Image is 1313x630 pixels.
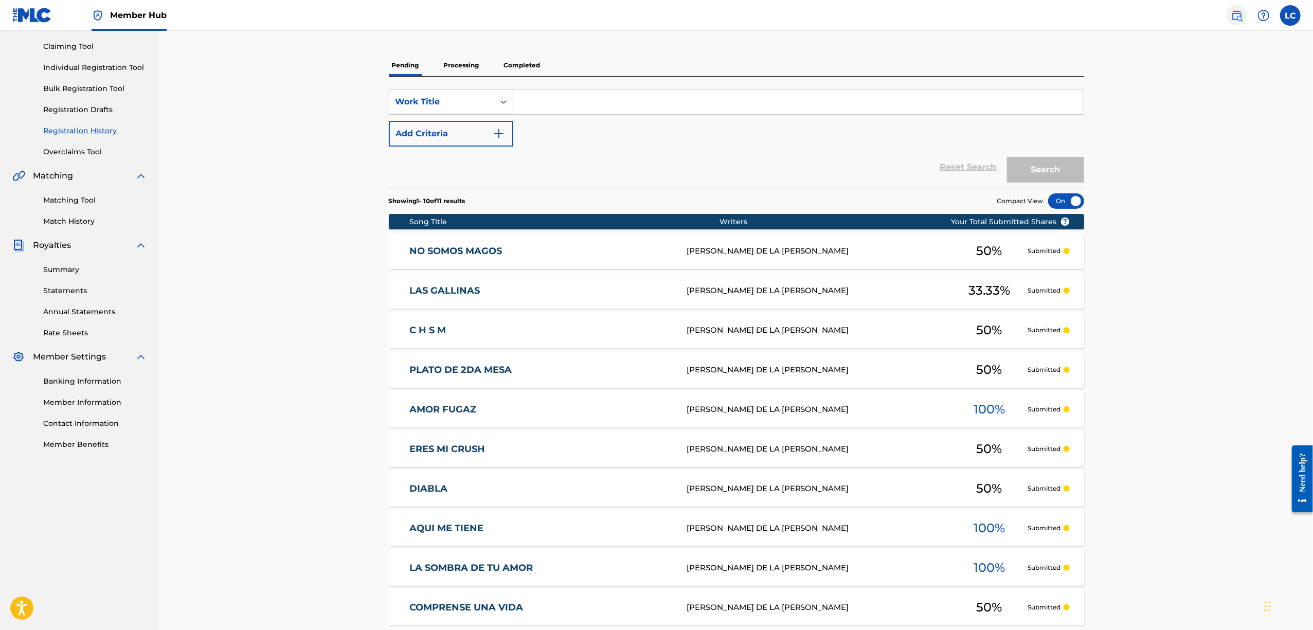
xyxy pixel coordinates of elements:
div: [PERSON_NAME] DE LA [PERSON_NAME] [687,443,951,455]
a: NO SOMOS MAGOS [409,245,673,257]
a: C H S M [409,325,673,336]
span: 33.33 % [968,281,1010,300]
iframe: Chat Widget [1262,581,1313,630]
span: Member Settings [33,351,106,363]
a: Registration Drafts [43,104,147,115]
div: [PERSON_NAME] DE LA [PERSON_NAME] [687,483,951,495]
p: Submitted [1028,603,1060,612]
span: Royalties [33,239,71,251]
form: Search Form [389,89,1084,188]
a: PLATO DE 2DA MESA [409,364,673,376]
div: [PERSON_NAME] DE LA [PERSON_NAME] [687,245,951,257]
div: [PERSON_NAME] DE LA [PERSON_NAME] [687,523,951,534]
div: User Menu [1280,5,1301,26]
a: AMOR FUGAZ [409,404,673,416]
a: Claiming Tool [43,41,147,52]
span: 50 % [976,598,1002,617]
p: Submitted [1028,405,1060,414]
a: LAS GALLINAS [409,285,673,297]
img: Royalties [12,239,25,251]
a: Contact Information [43,418,147,429]
a: Individual Registration Tool [43,62,147,73]
img: expand [135,239,147,251]
img: 9d2ae6d4665cec9f34b9.svg [493,128,505,140]
p: Submitted [1028,484,1060,493]
a: Overclaims Tool [43,147,147,157]
span: Member Hub [110,9,167,21]
button: Add Criteria [389,121,513,147]
div: [PERSON_NAME] DE LA [PERSON_NAME] [687,325,951,336]
a: Statements [43,285,147,296]
img: search [1231,9,1243,22]
a: Member Benefits [43,439,147,450]
div: [PERSON_NAME] DE LA [PERSON_NAME] [687,562,951,574]
span: Compact View [997,196,1044,206]
img: Matching [12,170,25,182]
a: LA SOMBRA DE TU AMOR [409,562,673,574]
p: Processing [441,55,482,76]
img: MLC Logo [12,8,52,23]
a: Match History [43,216,147,227]
p: Submitted [1028,524,1060,533]
a: COMPRENSE UNA VIDA [409,602,673,614]
span: 50 % [976,479,1002,498]
a: Banking Information [43,376,147,387]
p: Submitted [1028,246,1060,256]
img: expand [135,170,147,182]
img: Member Settings [12,351,25,363]
div: Work Title [395,96,488,108]
p: Submitted [1028,286,1060,295]
span: 50 % [976,321,1002,339]
span: ? [1061,218,1069,226]
a: Annual Statements [43,307,147,317]
span: 50 % [976,361,1002,379]
a: Registration History [43,125,147,136]
div: [PERSON_NAME] DE LA [PERSON_NAME] [687,285,951,297]
a: ERES MI CRUSH [409,443,673,455]
a: Rate Sheets [43,328,147,338]
a: DIABLA [409,483,673,495]
span: 50 % [976,242,1002,260]
span: 100 % [974,400,1005,419]
p: Showing 1 - 10 of 11 results [389,196,465,206]
span: 50 % [976,440,1002,458]
a: Matching Tool [43,195,147,206]
span: 100 % [974,559,1005,577]
a: Member Information [43,397,147,408]
a: Public Search [1227,5,1247,26]
p: Submitted [1028,563,1060,572]
img: help [1257,9,1270,22]
img: Top Rightsholder [92,9,104,22]
a: AQUI ME TIENE [409,523,673,534]
p: Pending [389,55,422,76]
p: Submitted [1028,326,1060,335]
div: Help [1253,5,1274,26]
div: [PERSON_NAME] DE LA [PERSON_NAME] [687,602,951,614]
div: Writers [720,217,984,227]
a: Bulk Registration Tool [43,83,147,94]
p: Submitted [1028,444,1060,454]
p: Submitted [1028,365,1060,374]
a: Summary [43,264,147,275]
iframe: Resource Center [1284,438,1313,520]
span: 100 % [974,519,1005,537]
p: Completed [501,55,544,76]
img: expand [135,351,147,363]
span: Your Total Submitted Shares [951,217,1070,227]
div: [PERSON_NAME] DE LA [PERSON_NAME] [687,364,951,376]
div: Song Title [409,217,720,227]
div: [PERSON_NAME] DE LA [PERSON_NAME] [687,404,951,416]
span: Matching [33,170,73,182]
div: Drag [1265,591,1271,622]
